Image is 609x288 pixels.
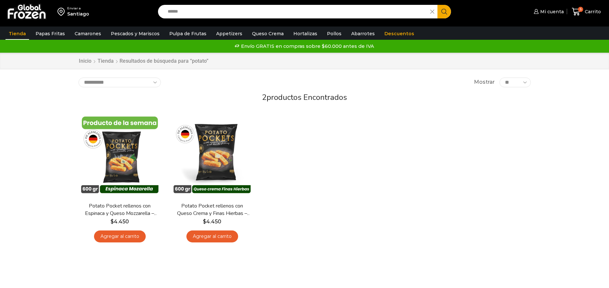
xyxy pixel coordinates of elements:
a: Appetizers [213,27,246,40]
a: Potato Pocket rellenos con Queso Crema y Finas Hierbas – Caja 8.4 kg [175,202,249,217]
a: Pescados y Mariscos [108,27,163,40]
a: Mi cuenta [532,5,564,18]
div: Santiago [67,11,89,17]
h1: Resultados de búsqueda para “potato” [120,58,208,64]
span: Mostrar [474,79,495,86]
button: Search button [437,5,451,18]
a: Papas Fritas [32,27,68,40]
a: Tienda [97,58,114,65]
a: Pulpa de Frutas [166,27,210,40]
span: $ [110,219,114,225]
nav: Breadcrumb [79,58,208,65]
a: Abarrotes [348,27,378,40]
a: Hortalizas [290,27,320,40]
a: 5 Carrito [570,4,603,19]
span: Carrito [583,8,601,15]
img: address-field-icon.svg [58,6,67,17]
a: Queso Crema [249,27,287,40]
a: Agregar al carrito: “Potato Pocket rellenos con Queso Crema y Finas Hierbas - Caja 8.4 kg” [186,230,238,242]
span: $ [203,219,206,225]
span: 5 [578,7,583,12]
select: Pedido de la tienda [79,78,161,87]
span: Mi cuenta [539,8,564,15]
a: Camarones [71,27,104,40]
span: 2 [262,92,267,102]
div: Enviar a [67,6,89,11]
a: Agregar al carrito: “Potato Pocket rellenos con Espinaca y Queso Mozzarella - Caja 8.4 kg” [94,230,146,242]
a: Pollos [324,27,345,40]
a: Potato Pocket rellenos con Espinaca y Queso Mozzarella – Caja 8.4 kg [82,202,157,217]
span: productos encontrados [267,92,347,102]
bdi: 4.450 [203,219,221,225]
a: Inicio [79,58,92,65]
a: Descuentos [381,27,417,40]
a: Tienda [5,27,29,40]
bdi: 4.450 [110,219,129,225]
